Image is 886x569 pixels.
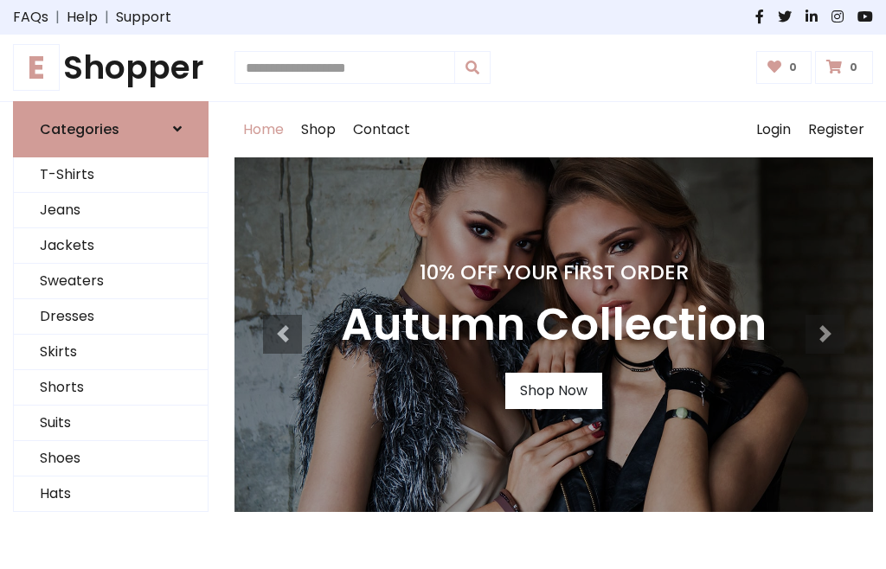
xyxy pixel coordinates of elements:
a: Home [234,102,292,157]
a: EShopper [13,48,209,87]
h3: Autumn Collection [341,298,767,352]
a: Shorts [14,370,208,406]
a: 0 [756,51,812,84]
a: Register [799,102,873,157]
span: | [98,7,116,28]
a: Support [116,7,171,28]
a: Categories [13,101,209,157]
h6: Categories [40,121,119,137]
span: 0 [845,60,862,75]
a: Jackets [14,228,208,264]
a: Shoes [14,441,208,476]
a: Sweaters [14,264,208,299]
a: Login [748,102,799,157]
a: Jeans [14,193,208,228]
a: Hats [14,476,208,512]
a: Skirts [14,335,208,370]
a: Contact [344,102,419,157]
a: 0 [815,51,873,84]
a: FAQs [13,7,48,28]
a: Suits [14,406,208,441]
a: Shop Now [505,373,602,409]
h1: Shopper [13,48,209,87]
span: | [48,7,67,28]
h4: 10% Off Your First Order [341,260,767,284]
a: Help [67,7,98,28]
a: Shop [292,102,344,157]
a: Dresses [14,299,208,335]
a: T-Shirts [14,157,208,193]
span: 0 [785,60,801,75]
span: E [13,44,60,91]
